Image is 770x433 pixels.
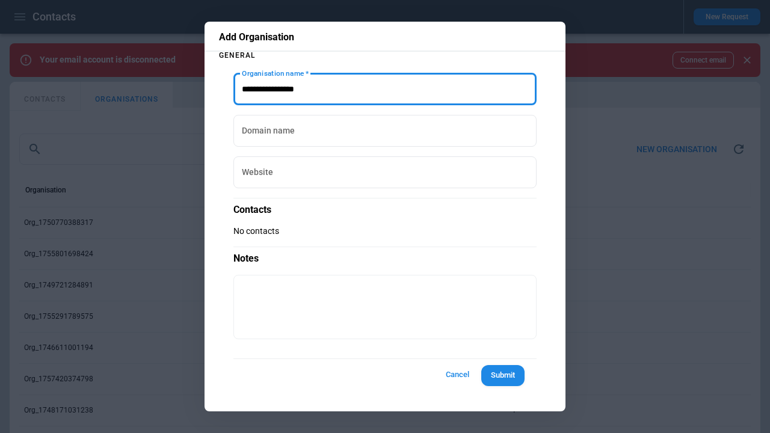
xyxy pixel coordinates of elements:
p: Notes [233,247,537,265]
button: Submit [481,365,525,386]
p: Contacts [233,198,537,216]
label: Organisation name [242,68,309,78]
p: General [219,52,551,59]
p: Add Organisation [219,31,551,43]
button: Cancel [438,364,476,386]
p: No contacts [233,226,537,236]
